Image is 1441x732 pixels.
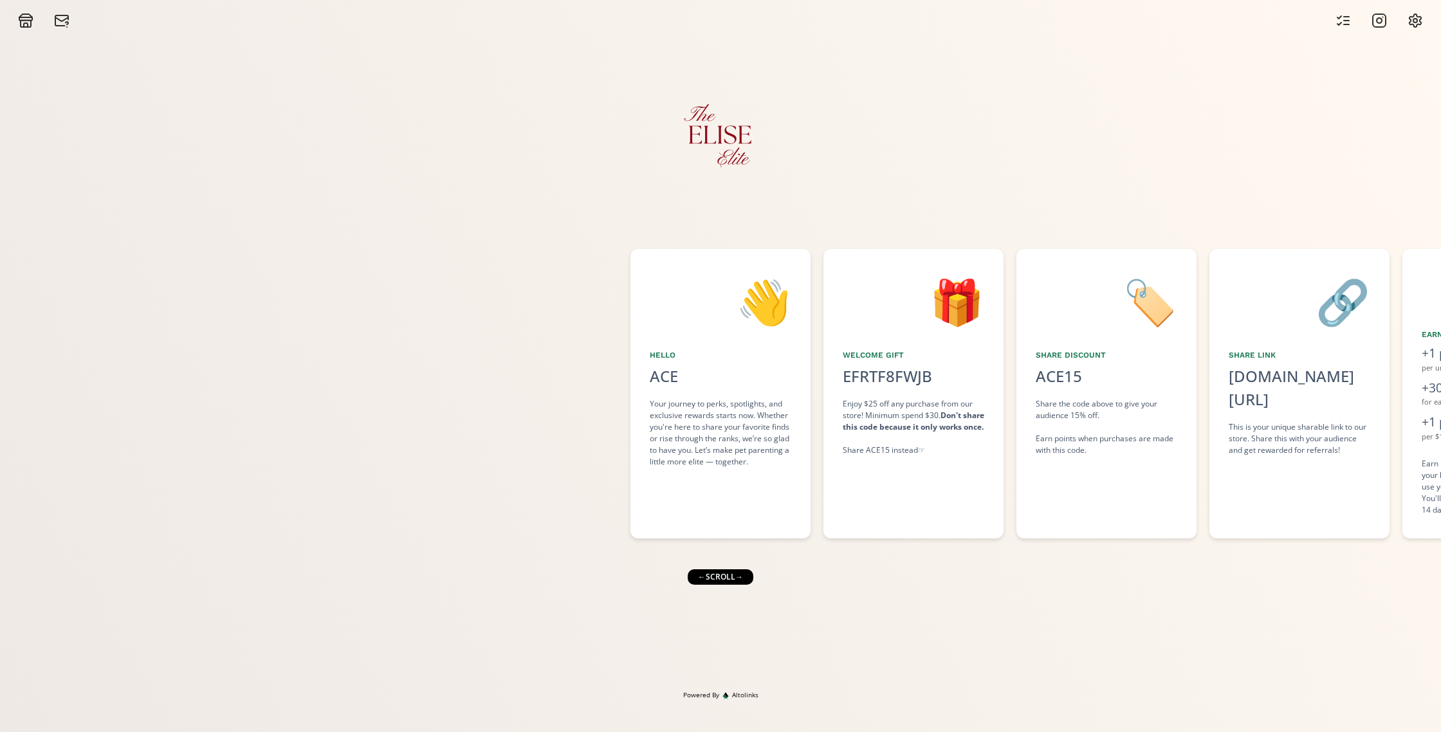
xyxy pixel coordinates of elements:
[1229,268,1370,334] div: 🔗
[1229,365,1370,411] div: [DOMAIN_NAME][URL]
[1229,421,1370,456] div: This is your unique sharable link to our store. Share this with your audience and get rewarded fo...
[843,398,984,456] div: Enjoy $25 off any purchase from our store! Minimum spend $30. Share ACE15 instead ☞
[681,95,761,176] img: KBXJ6hnwfgH2
[1229,349,1370,361] div: Share Link
[1036,349,1177,361] div: Share Discount
[650,268,791,334] div: 👋
[650,398,791,468] div: Your journey to perks, spotlights, and exclusive rewards starts now. Whether you're here to share...
[843,349,984,361] div: Welcome Gift
[1036,398,1177,456] div: Share the code above to give your audience 15% off. Earn points when purchases are made with this...
[843,410,984,432] strong: Don't share this code because it only works once.
[683,690,719,700] span: Powered By
[722,692,729,699] img: favicon-32x32.png
[732,690,758,700] span: Altolinks
[650,349,791,361] div: Hello
[835,365,940,388] div: EFRTF8FWJB
[843,268,984,334] div: 🎁
[1036,365,1082,388] div: ACE15
[1036,268,1177,334] div: 🏷️
[688,569,753,585] div: ← scroll →
[650,365,791,388] div: ACE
